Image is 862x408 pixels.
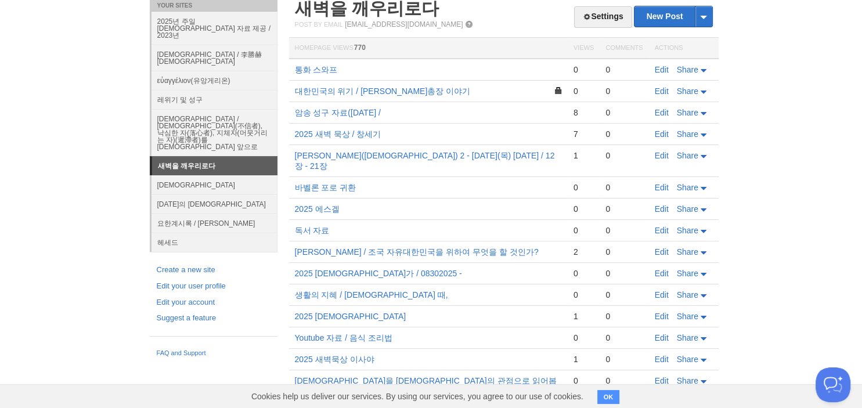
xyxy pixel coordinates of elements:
[574,6,632,28] a: Settings
[295,290,448,299] a: 생활의 지혜 / [DEMOGRAPHIC_DATA] 때,
[605,247,643,257] div: 0
[655,355,669,364] a: Edit
[295,333,392,342] a: Youtube 자료 / 음식 조리법
[295,108,381,117] a: 암송 성구 자료([DATE] /
[240,385,595,408] span: Cookies help us deliver our services. By using our services, you agree to our use of cookies.
[157,348,270,359] a: FAQ and Support
[677,204,698,214] span: Share
[677,183,698,192] span: Share
[289,38,568,59] th: Homepage Views
[677,65,698,74] span: Share
[655,129,669,139] a: Edit
[634,6,712,27] a: New Post
[574,247,594,257] div: 2
[655,108,669,117] a: Edit
[677,129,698,139] span: Share
[295,269,462,278] a: 2025 [DEMOGRAPHIC_DATA]가 / 08302025 -
[157,280,270,293] a: Edit your user profile
[574,354,594,364] div: 1
[295,226,330,235] a: 독서 자료
[605,375,643,386] div: 0
[605,333,643,343] div: 0
[295,86,471,96] a: 대한민국의 위기 / [PERSON_NAME]총장 이야기
[677,355,698,364] span: Share
[574,333,594,343] div: 0
[655,204,669,214] a: Edit
[152,109,277,156] a: [DEMOGRAPHIC_DATA] / [DEMOGRAPHIC_DATA](不信者), 낙심한 자(落心者), 지체자(머뭇거리는 자)(遲滯者)를 [DEMOGRAPHIC_DATA] 앞으로
[152,45,277,71] a: [DEMOGRAPHIC_DATA] / 李勝赫[DEMOGRAPHIC_DATA]
[605,290,643,300] div: 0
[152,12,277,45] a: 2025년 주일 [DEMOGRAPHIC_DATA] 자료 제공 / 2023년
[655,290,669,299] a: Edit
[295,151,555,171] a: [PERSON_NAME]([DEMOGRAPHIC_DATA]) 2 - [DATE](목) [DATE] / 12장 - 21장
[152,90,277,109] a: 레위기 및 성구
[295,183,356,192] a: 바벨론 포로 귀환
[655,333,669,342] a: Edit
[605,204,643,214] div: 0
[295,355,374,364] a: 2025 새벽묵상 이사야
[600,38,648,59] th: Comments
[574,64,594,75] div: 0
[574,129,594,139] div: 7
[677,312,698,321] span: Share
[574,182,594,193] div: 0
[574,204,594,214] div: 0
[677,86,698,96] span: Share
[605,225,643,236] div: 0
[574,268,594,279] div: 0
[655,183,669,192] a: Edit
[152,233,277,252] a: 헤세드
[157,264,270,276] a: Create a new site
[152,71,277,90] a: εὐαγγέλιον(유앙게리온)
[677,151,698,160] span: Share
[574,225,594,236] div: 0
[295,204,340,214] a: 2025 에스겔
[649,38,719,59] th: Actions
[655,312,669,321] a: Edit
[152,194,277,214] a: [DATE]의 [DEMOGRAPHIC_DATA]
[574,150,594,161] div: 1
[655,376,669,385] a: Edit
[354,44,366,52] span: 770
[574,375,594,386] div: 0
[295,65,338,74] a: 통화 스와프
[655,226,669,235] a: Edit
[605,129,643,139] div: 0
[605,64,643,75] div: 0
[568,38,600,59] th: Views
[574,311,594,322] div: 1
[152,175,277,194] a: [DEMOGRAPHIC_DATA]
[605,354,643,364] div: 0
[655,269,669,278] a: Edit
[605,182,643,193] div: 0
[152,157,277,175] a: 새벽을 깨우리로다
[157,312,270,324] a: Suggest a feature
[655,65,669,74] a: Edit
[574,107,594,118] div: 8
[605,268,643,279] div: 0
[605,86,643,96] div: 0
[655,151,669,160] a: Edit
[597,390,620,404] button: OK
[677,376,698,385] span: Share
[295,312,406,321] a: 2025 [DEMOGRAPHIC_DATA]
[677,290,698,299] span: Share
[816,367,850,402] iframe: Help Scout Beacon - Open
[574,290,594,300] div: 0
[574,86,594,96] div: 0
[295,21,343,28] span: Post by Email
[152,214,277,233] a: 요한계시록 / [PERSON_NAME]
[605,107,643,118] div: 0
[655,247,669,257] a: Edit
[655,86,669,96] a: Edit
[677,247,698,257] span: Share
[677,108,698,117] span: Share
[295,376,557,396] a: [DEMOGRAPHIC_DATA]을 [DEMOGRAPHIC_DATA]의 관점으로 읽어봅시다
[677,226,698,235] span: Share
[157,297,270,309] a: Edit your account
[605,311,643,322] div: 0
[295,247,539,257] a: [PERSON_NAME] / 조국 자유대한민국을 위하여 무엇을 할 것인가?
[345,20,463,28] a: [EMAIL_ADDRESS][DOMAIN_NAME]
[677,269,698,278] span: Share
[605,150,643,161] div: 0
